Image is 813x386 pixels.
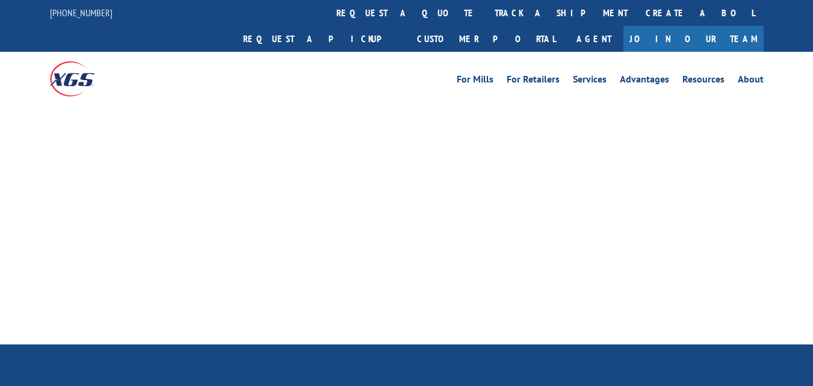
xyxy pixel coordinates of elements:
[81,189,732,279] iframe: Termly Policy
[682,75,725,88] a: Resources
[573,75,607,88] a: Services
[457,75,493,88] a: For Mills
[623,26,764,52] a: Join Our Team
[620,75,669,88] a: Advantages
[564,26,623,52] a: Agent
[234,26,408,52] a: Request a pickup
[738,75,764,88] a: About
[408,26,564,52] a: Customer Portal
[50,7,113,19] a: [PHONE_NUMBER]
[507,75,560,88] a: For Retailers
